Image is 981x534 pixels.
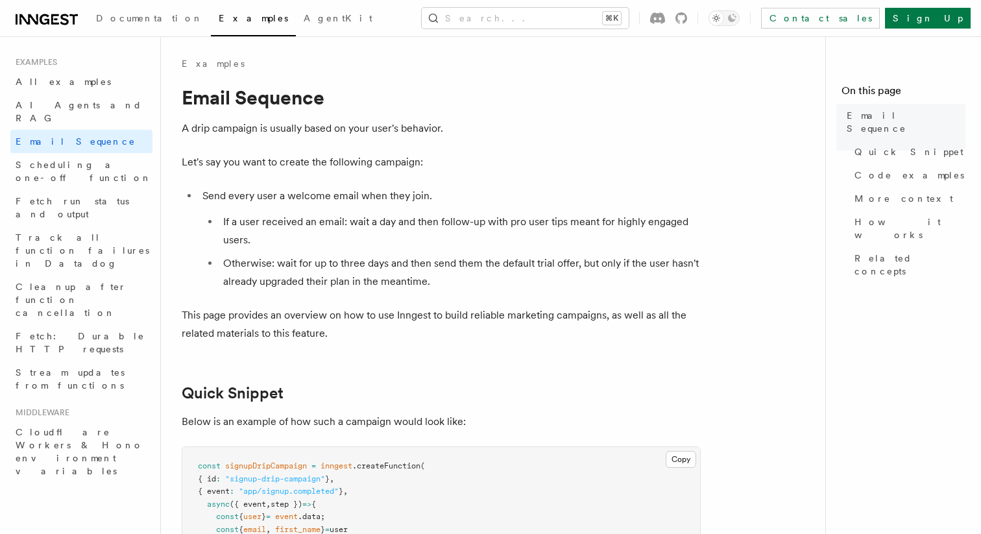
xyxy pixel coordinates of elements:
[10,361,152,397] a: Stream updates from functions
[182,153,701,171] p: Let's say you want to create the following campaign:
[225,474,325,483] span: "signup-drip-campaign"
[261,512,266,521] span: }
[422,8,629,29] button: Search...⌘K
[10,275,152,324] a: Cleanup after function cancellation
[182,413,701,431] p: Below is an example of how such a campaign would look like:
[330,474,334,483] span: ,
[16,427,143,476] span: Cloudflare Workers & Hono environment variables
[16,77,111,87] span: All examples
[304,13,372,23] span: AgentKit
[842,104,965,140] a: Email Sequence
[239,525,243,534] span: {
[275,525,321,534] span: first_name
[603,12,621,25] kbd: ⌘K
[216,525,239,534] span: const
[219,213,701,249] li: If a user received an email: wait a day and then follow-up with pro user tips meant for highly en...
[271,500,302,509] span: step })
[16,196,129,219] span: Fetch run status and output
[182,119,701,138] p: A drip campaign is usually based on your user's behavior.
[216,474,221,483] span: :
[16,367,125,391] span: Stream updates from functions
[10,420,152,483] a: Cloudflare Workers & Hono environment variables
[198,461,221,470] span: const
[10,189,152,226] a: Fetch run status and output
[854,169,964,182] span: Code examples
[854,215,965,241] span: How it works
[16,100,142,123] span: AI Agents and RAG
[849,187,965,210] a: More context
[10,407,69,418] span: Middleware
[10,70,152,93] a: All examples
[199,187,701,291] li: Send every user a welcome email when they join.
[885,8,971,29] a: Sign Up
[10,226,152,275] a: Track all function failures in Datadog
[343,487,348,496] span: ,
[182,306,701,343] p: This page provides an overview on how to use Inngest to build reliable marketing campaigns, as we...
[311,500,316,509] span: {
[352,461,420,470] span: .createFunction
[849,247,965,283] a: Related concepts
[211,4,296,36] a: Examples
[10,93,152,130] a: AI Agents and RAG
[854,192,953,205] span: More context
[266,500,271,509] span: ,
[10,57,57,67] span: Examples
[239,512,243,521] span: {
[219,254,701,291] li: Otherwise: wait for up to three days and then send them the default trial offer, but only if the ...
[849,140,965,164] a: Quick Snippet
[666,451,696,468] button: Copy
[198,474,216,483] span: { id
[854,252,965,278] span: Related concepts
[243,512,261,521] span: user
[849,164,965,187] a: Code examples
[854,145,963,158] span: Quick Snippet
[761,8,880,29] a: Contact sales
[325,525,330,534] span: =
[207,500,230,509] span: async
[420,461,425,470] span: (
[239,487,339,496] span: "app/signup.completed"
[708,10,740,26] button: Toggle dark mode
[16,232,149,269] span: Track all function failures in Datadog
[321,525,325,534] span: }
[16,331,145,354] span: Fetch: Durable HTTP requests
[842,83,965,104] h4: On this page
[198,487,230,496] span: { event
[266,512,271,521] span: =
[296,4,380,35] a: AgentKit
[330,525,348,534] span: user
[266,525,271,534] span: ,
[182,57,245,70] a: Examples
[16,136,136,147] span: Email Sequence
[298,512,325,521] span: .data;
[311,461,316,470] span: =
[216,512,239,521] span: const
[230,500,266,509] span: ({ event
[10,324,152,361] a: Fetch: Durable HTTP requests
[182,86,701,109] h1: Email Sequence
[16,160,152,183] span: Scheduling a one-off function
[325,474,330,483] span: }
[88,4,211,35] a: Documentation
[10,153,152,189] a: Scheduling a one-off function
[230,487,234,496] span: :
[182,384,284,402] a: Quick Snippet
[321,461,352,470] span: inngest
[10,130,152,153] a: Email Sequence
[849,210,965,247] a: How it works
[302,500,311,509] span: =>
[847,109,965,135] span: Email Sequence
[339,487,343,496] span: }
[219,13,288,23] span: Examples
[16,282,127,318] span: Cleanup after function cancellation
[225,461,307,470] span: signupDripCampaign
[96,13,203,23] span: Documentation
[243,525,266,534] span: email
[275,512,298,521] span: event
